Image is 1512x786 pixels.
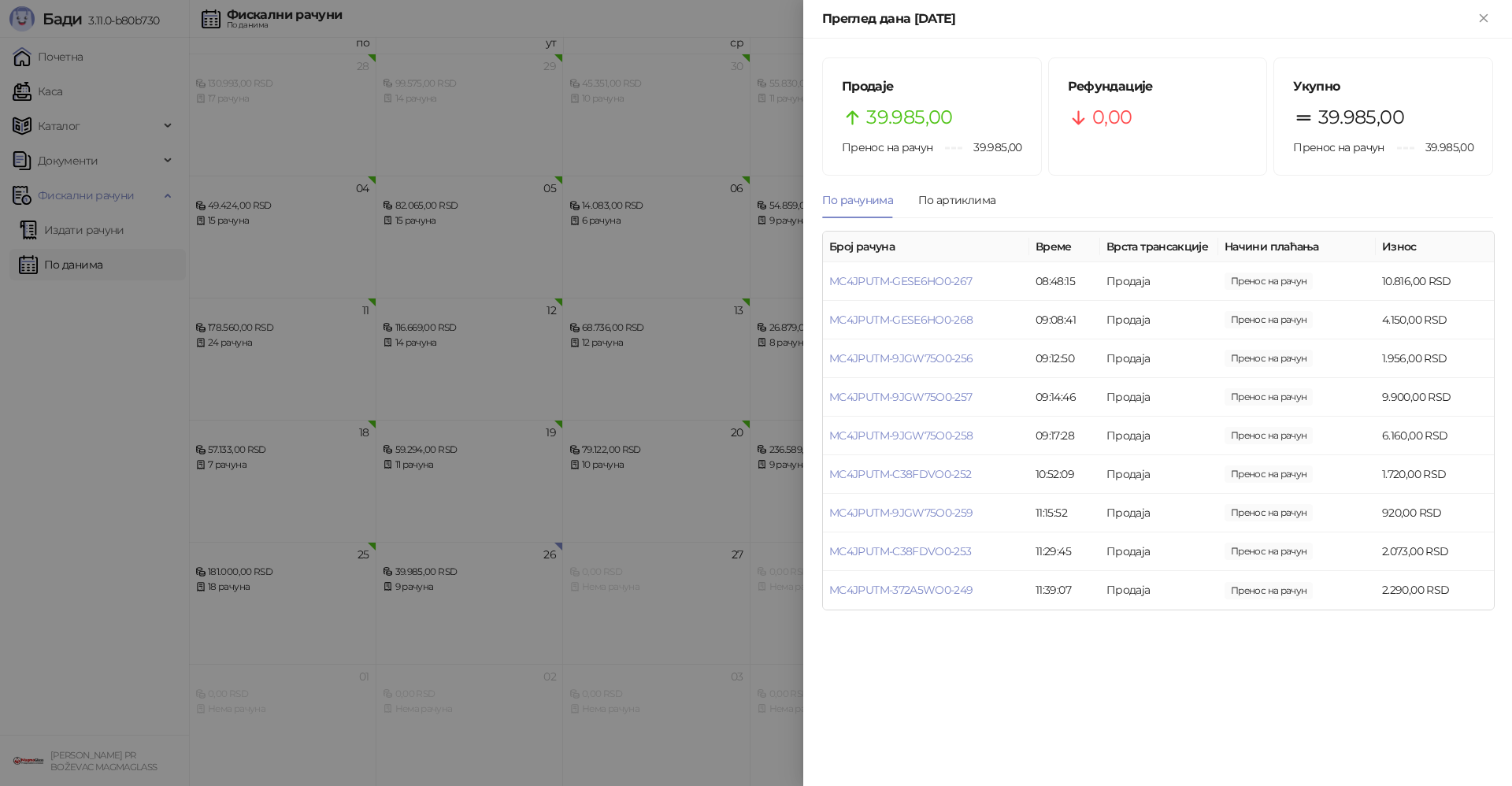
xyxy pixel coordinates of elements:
[829,428,973,443] a: MC4JPUTM-9JGW75O0-258
[1376,262,1494,301] td: 10.816,00 RSD
[1092,102,1132,132] span: 0,00
[842,77,1022,96] h5: Продаје
[1029,571,1100,610] td: 11:39:07
[1029,494,1100,532] td: 11:15:52
[1225,504,1313,521] span: 920,00
[1029,232,1100,262] th: Време
[1100,378,1218,417] td: Продаја
[918,191,995,209] div: По артиклима
[1376,417,1494,455] td: 6.160,00 RSD
[1029,378,1100,417] td: 09:14:46
[1100,339,1218,378] td: Продаја
[1376,301,1494,339] td: 4.150,00 RSD
[1376,532,1494,571] td: 2.073,00 RSD
[822,9,1474,28] div: Преглед дана [DATE]
[1376,232,1494,262] th: Износ
[1029,455,1100,494] td: 10:52:09
[1225,582,1313,599] span: 2.290,00
[1225,273,1313,290] span: 10.816,00
[1376,494,1494,532] td: 920,00 RSD
[1218,232,1376,262] th: Начини плаћања
[1414,139,1473,156] span: 39.985,00
[1225,311,1313,328] span: 4.150,00
[829,467,972,481] a: MC4JPUTM-C38FDVO0-252
[1100,417,1218,455] td: Продаја
[1225,543,1313,560] span: 2.073,00
[1029,301,1100,339] td: 09:08:41
[842,140,932,154] span: Пренос на рачун
[829,390,973,404] a: MC4JPUTM-9JGW75O0-257
[1225,465,1313,483] span: 1.720,00
[1029,417,1100,455] td: 09:17:28
[822,191,893,209] div: По рачунима
[1225,388,1313,406] span: 9.900,00
[1474,9,1493,28] button: Close
[829,583,973,597] a: MC4JPUTM-372A5WO0-249
[962,139,1021,156] span: 39.985,00
[1100,455,1218,494] td: Продаја
[829,506,973,520] a: MC4JPUTM-9JGW75O0-259
[829,313,973,327] a: MC4JPUTM-GESE6HO0-268
[1376,378,1494,417] td: 9.900,00 RSD
[866,102,952,132] span: 39.985,00
[829,351,973,365] a: MC4JPUTM-9JGW75O0-256
[1376,455,1494,494] td: 1.720,00 RSD
[1225,350,1313,367] span: 1.956,00
[1100,232,1218,262] th: Врста трансакције
[1100,494,1218,532] td: Продаја
[829,544,972,558] a: MC4JPUTM-C38FDVO0-253
[1100,301,1218,339] td: Продаја
[1293,77,1473,96] h5: Укупно
[1318,102,1404,132] span: 39.985,00
[1029,339,1100,378] td: 09:12:50
[823,232,1029,262] th: Број рачуна
[829,274,973,288] a: MC4JPUTM-GESE6HO0-267
[1100,532,1218,571] td: Продаја
[1293,140,1384,154] span: Пренос на рачун
[1376,339,1494,378] td: 1.956,00 RSD
[1100,262,1218,301] td: Продаја
[1225,427,1313,444] span: 6.160,00
[1100,571,1218,610] td: Продаја
[1029,532,1100,571] td: 11:29:45
[1068,77,1248,96] h5: Рефундације
[1029,262,1100,301] td: 08:48:15
[1376,571,1494,610] td: 2.290,00 RSD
